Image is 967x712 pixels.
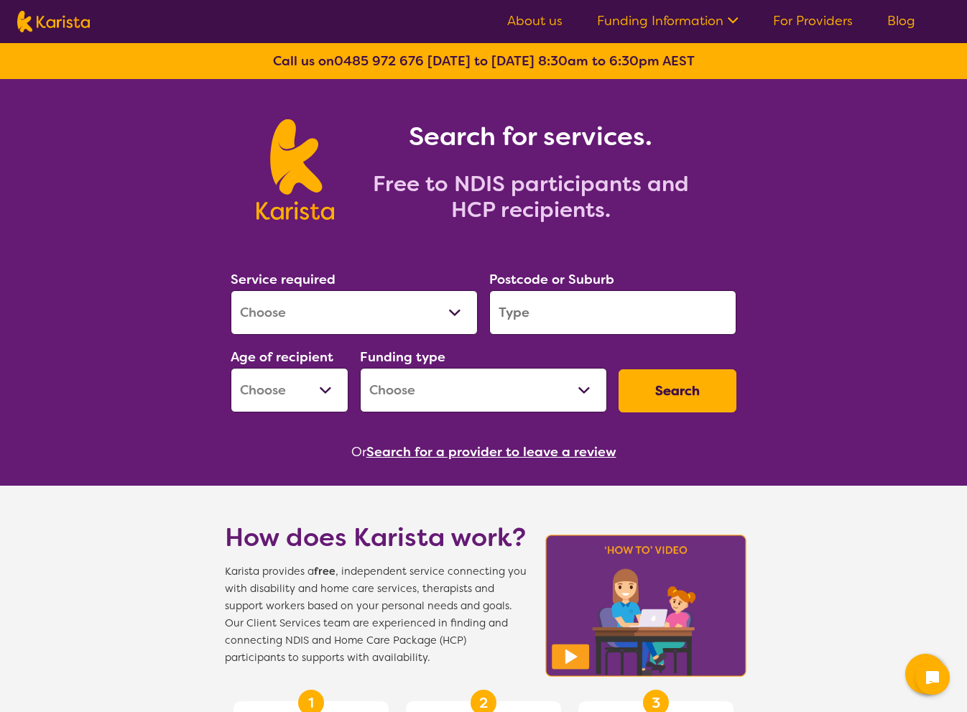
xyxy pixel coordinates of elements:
[597,12,739,29] a: Funding Information
[351,441,366,463] span: Or
[489,290,736,335] input: Type
[489,271,614,288] label: Postcode or Suburb
[231,348,333,366] label: Age of recipient
[541,530,751,681] img: Karista video
[507,12,563,29] a: About us
[351,171,711,223] h2: Free to NDIS participants and HCP recipients.
[619,369,736,412] button: Search
[334,52,424,70] a: 0485 972 676
[773,12,853,29] a: For Providers
[887,12,915,29] a: Blog
[225,520,527,555] h1: How does Karista work?
[314,565,336,578] b: free
[366,441,616,463] button: Search for a provider to leave a review
[360,348,445,366] label: Funding type
[351,119,711,154] h1: Search for services.
[225,563,527,667] span: Karista provides a , independent service connecting you with disability and home care services, t...
[273,52,695,70] b: Call us on [DATE] to [DATE] 8:30am to 6:30pm AEST
[905,654,945,694] button: Channel Menu
[17,11,90,32] img: Karista logo
[231,271,336,288] label: Service required
[256,119,333,220] img: Karista logo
